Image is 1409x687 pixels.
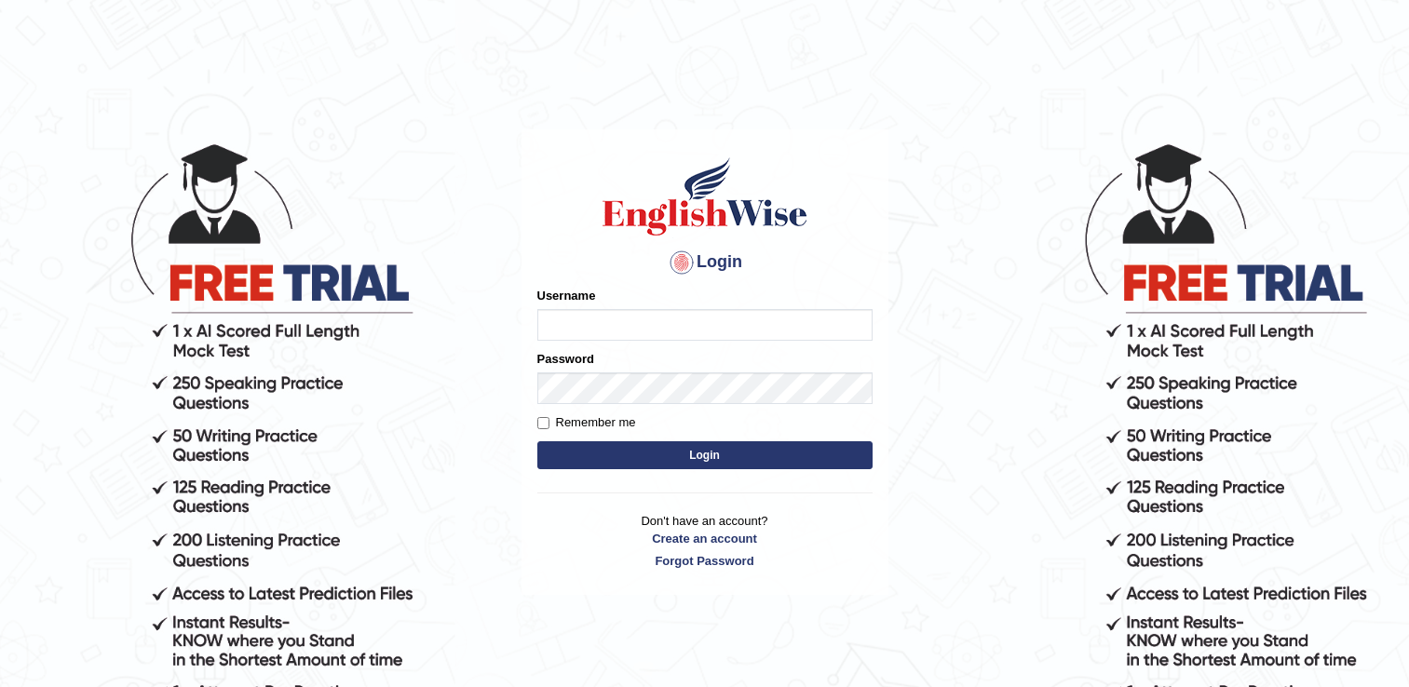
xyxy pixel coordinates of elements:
a: Forgot Password [537,552,873,570]
img: Logo of English Wise sign in for intelligent practice with AI [599,155,811,238]
input: Remember me [537,417,549,429]
label: Password [537,350,594,368]
label: Remember me [537,413,636,432]
a: Create an account [537,530,873,547]
label: Username [537,287,596,304]
button: Login [537,441,873,469]
h4: Login [537,248,873,277]
p: Don't have an account? [537,512,873,570]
